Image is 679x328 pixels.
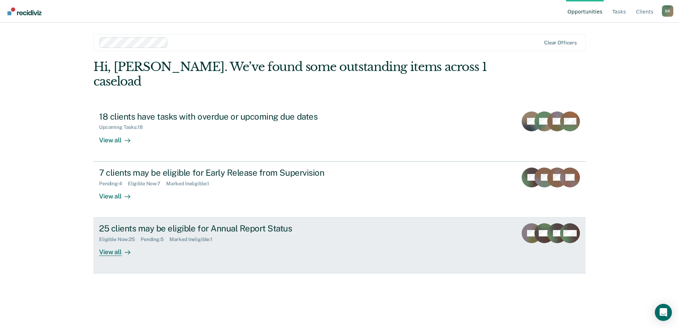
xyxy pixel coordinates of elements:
img: Recidiviz [7,7,42,15]
div: View all [99,186,139,200]
div: Marked Ineligible : 1 [166,181,215,187]
div: Eligible Now : 7 [128,181,166,187]
a: 18 clients have tasks with overdue or upcoming due datesUpcoming Tasks:18View all [93,106,586,162]
div: Clear officers [544,40,577,46]
div: 18 clients have tasks with overdue or upcoming due dates [99,111,348,122]
div: Pending : 4 [99,181,128,187]
div: View all [99,130,139,144]
div: 7 clients may be eligible for Early Release from Supervision [99,168,348,178]
div: Marked Ineligible : 1 [169,236,218,242]
button: Profile dropdown button [662,5,673,17]
div: Upcoming Tasks : 18 [99,124,148,130]
div: View all [99,242,139,256]
a: 25 clients may be eligible for Annual Report StatusEligible Now:25Pending:5Marked Ineligible:1Vie... [93,218,586,273]
a: 7 clients may be eligible for Early Release from SupervisionPending:4Eligible Now:7Marked Ineligi... [93,162,586,218]
div: Open Intercom Messenger [655,304,672,321]
div: Eligible Now : 25 [99,236,141,242]
div: B R [662,5,673,17]
div: 25 clients may be eligible for Annual Report Status [99,223,348,234]
div: Pending : 5 [141,236,169,242]
div: Hi, [PERSON_NAME]. We’ve found some outstanding items across 1 caseload [93,60,487,89]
